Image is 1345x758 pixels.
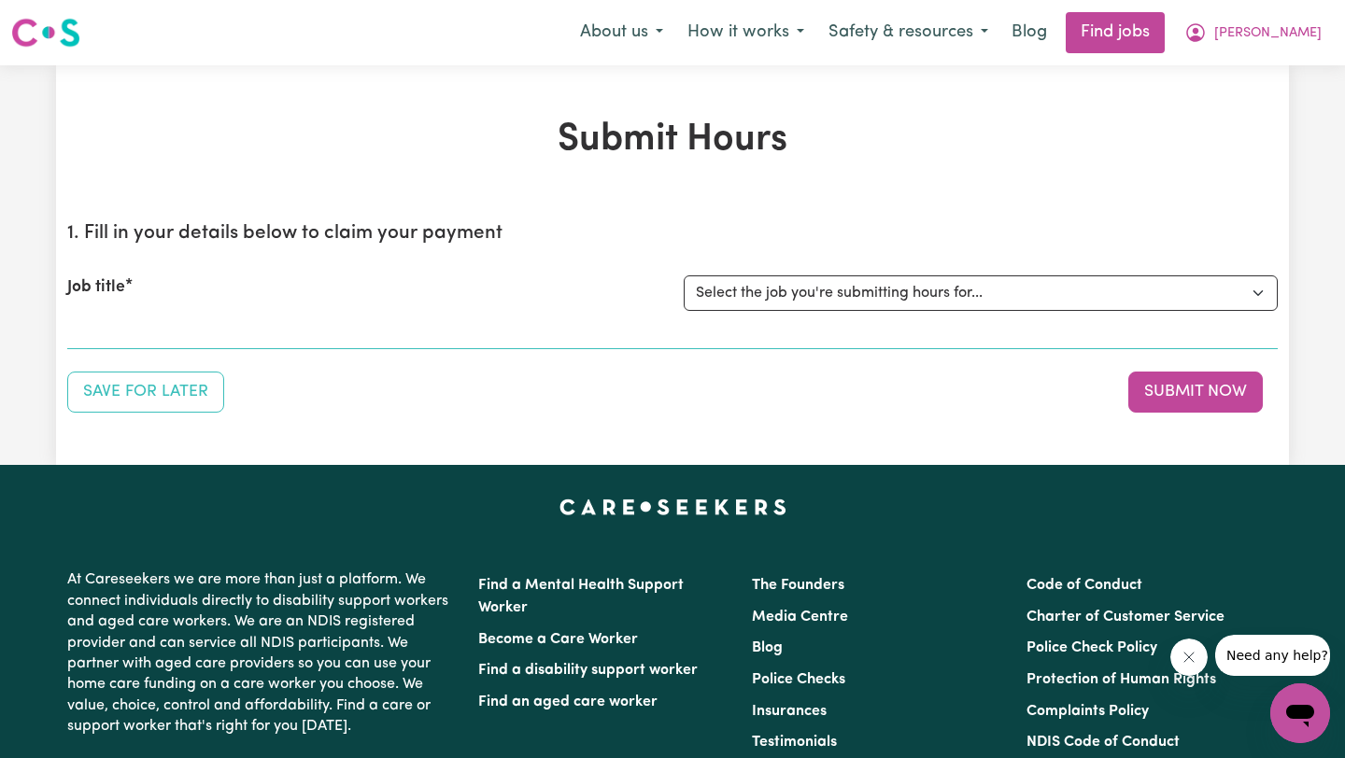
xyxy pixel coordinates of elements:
[752,704,827,719] a: Insurances
[478,663,698,678] a: Find a disability support worker
[1128,372,1263,413] button: Submit your job report
[1026,610,1225,625] a: Charter of Customer Service
[568,13,675,52] button: About us
[752,640,783,655] a: Blog
[752,610,848,625] a: Media Centre
[67,222,1278,246] h2: 1. Fill in your details below to claim your payment
[1214,23,1322,44] span: [PERSON_NAME]
[675,13,816,52] button: How it works
[478,578,684,615] a: Find a Mental Health Support Worker
[1026,578,1142,593] a: Code of Conduct
[1026,735,1180,750] a: NDIS Code of Conduct
[1000,12,1058,53] a: Blog
[478,695,658,709] a: Find an aged care worker
[1215,635,1330,676] iframe: Message from company
[478,632,638,647] a: Become a Care Worker
[1172,13,1334,52] button: My Account
[67,372,224,413] button: Save your job report
[1026,672,1216,687] a: Protection of Human Rights
[67,118,1278,162] h1: Submit Hours
[1026,704,1149,719] a: Complaints Policy
[1170,639,1208,676] iframe: Close message
[816,13,1000,52] button: Safety & resources
[11,11,80,54] a: Careseekers logo
[11,16,80,49] img: Careseekers logo
[67,275,125,300] label: Job title
[752,735,837,750] a: Testimonials
[752,672,845,687] a: Police Checks
[1270,683,1330,743] iframe: Button to launch messaging window
[752,578,844,593] a: The Founders
[559,498,786,513] a: Careseekers home page
[1066,12,1165,53] a: Find jobs
[1026,640,1157,655] a: Police Check Policy
[67,562,456,744] p: At Careseekers we are more than just a platform. We connect individuals directly to disability su...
